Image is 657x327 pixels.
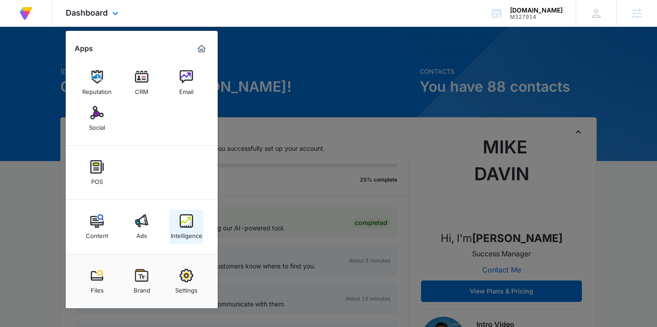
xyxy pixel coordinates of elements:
a: Intelligence [169,210,203,244]
div: POS [91,174,103,185]
div: Files [91,282,104,294]
div: account name [510,7,563,14]
a: Marketing 360® Dashboard [194,42,209,56]
div: Brand [134,282,150,294]
div: Intelligence [171,228,202,239]
a: Social [80,102,114,136]
a: POS [80,156,114,190]
a: Email [169,66,203,100]
a: Brand [125,264,159,298]
a: Reputation [80,66,114,100]
div: Ads [136,228,147,239]
div: account id [510,14,563,20]
span: Dashboard [66,8,108,17]
a: Ads [125,210,159,244]
div: Reputation [82,84,112,95]
img: Volusion [18,5,34,21]
div: Email [179,84,194,95]
a: Content [80,210,114,244]
div: Content [86,228,108,239]
h2: Apps [75,44,93,53]
div: CRM [135,84,148,95]
a: Files [80,264,114,298]
a: CRM [125,66,159,100]
div: Social [89,119,105,131]
div: Settings [175,282,198,294]
a: Settings [169,264,203,298]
